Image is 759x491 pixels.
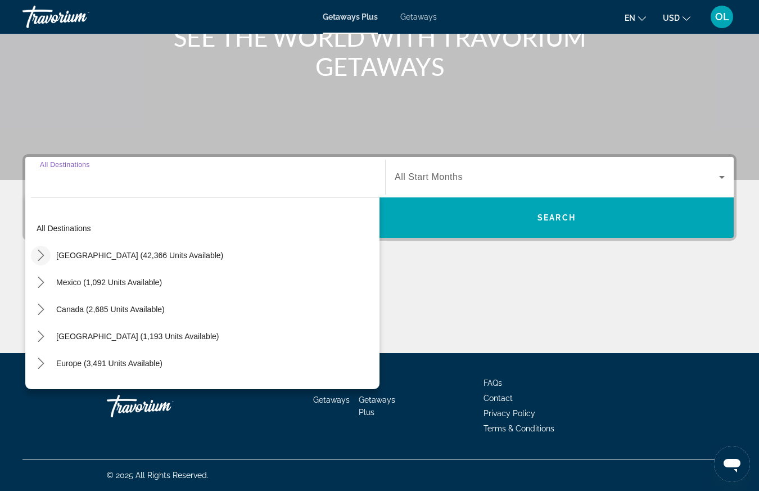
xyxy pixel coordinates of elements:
button: Select destination: United States (42,366 units available) [51,245,229,265]
a: Getaways Plus [323,12,378,21]
span: USD [663,13,680,22]
button: Change language [625,10,646,26]
button: Toggle Australia (252 units available) submenu [31,381,51,400]
button: User Menu [707,5,737,29]
button: Toggle Caribbean & Atlantic Islands (1,193 units available) submenu [31,327,51,346]
a: Getaways [400,12,437,21]
a: FAQs [484,379,502,388]
span: [GEOGRAPHIC_DATA] (42,366 units available) [56,251,223,260]
a: Contact [484,394,513,403]
span: © 2025 All Rights Reserved. [107,471,209,480]
button: Toggle Europe (3,491 units available) submenu [31,354,51,373]
h1: SEE THE WORLD WITH TRAVORIUM GETAWAYS [169,22,590,81]
button: Select destination: Canada (2,685 units available) [51,299,170,319]
button: Search [379,197,734,238]
button: Select destination: Australia (252 units available) [51,380,167,400]
span: en [625,13,635,22]
button: Select destination: Europe (3,491 units available) [51,353,168,373]
div: Destination options [25,192,379,389]
span: All Destinations [40,161,90,168]
span: Europe (3,491 units available) [56,359,162,368]
a: Go Home [107,389,219,423]
a: Privacy Policy [484,409,535,418]
span: [GEOGRAPHIC_DATA] (1,193 units available) [56,332,219,341]
button: Toggle Mexico (1,092 units available) submenu [31,273,51,292]
span: Mexico (1,092 units available) [56,278,162,287]
button: Toggle Canada (2,685 units available) submenu [31,300,51,319]
span: All destinations [37,224,91,233]
span: Canada (2,685 units available) [56,305,165,314]
a: Terms & Conditions [484,424,554,433]
button: Select destination: Caribbean & Atlantic Islands (1,193 units available) [51,326,224,346]
button: Select destination: All destinations [31,218,379,238]
a: Travorium [22,2,135,31]
a: Getaways Plus [359,395,395,417]
input: Select destination [40,171,371,184]
a: Getaways [313,395,350,404]
span: OL [715,11,729,22]
button: Change currency [663,10,690,26]
span: Search [537,213,576,222]
span: All Start Months [395,172,463,182]
button: Toggle United States (42,366 units available) submenu [31,246,51,265]
iframe: Button to launch messaging window [714,446,750,482]
div: Search widget [25,157,734,238]
button: Select destination: Mexico (1,092 units available) [51,272,168,292]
